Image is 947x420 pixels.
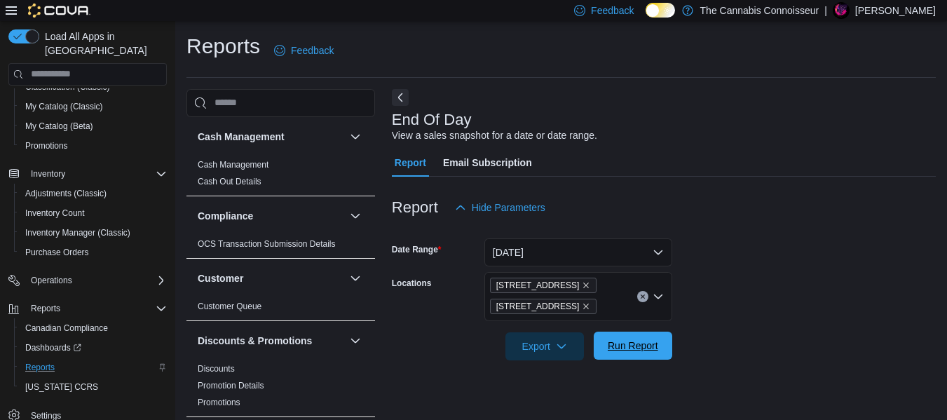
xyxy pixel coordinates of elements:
span: Canadian Compliance [20,320,167,337]
label: Date Range [392,244,442,255]
button: Export [505,332,584,360]
p: The Cannabis Connoisseur [700,2,819,19]
a: Reports [20,359,60,376]
button: Cash Management [198,130,344,144]
span: Email Subscription [443,149,532,177]
button: Operations [3,271,172,290]
button: Hide Parameters [449,194,551,222]
a: Cash Out Details [198,177,261,187]
button: Operations [25,272,78,289]
label: Locations [392,278,432,289]
span: Inventory [25,165,167,182]
span: 99 King St. [490,299,597,314]
h3: Customer [198,271,243,285]
span: Operations [25,272,167,289]
button: Promotions [14,136,172,156]
span: OCS Transaction Submission Details [198,238,336,250]
span: Dashboards [20,339,167,356]
div: Discounts & Promotions [186,360,375,416]
div: View a sales snapshot for a date or date range. [392,128,597,143]
span: Cash Out Details [198,176,261,187]
span: Canadian Compliance [25,323,108,334]
span: Discounts [198,363,235,374]
span: Feedback [591,4,634,18]
button: Purchase Orders [14,243,172,262]
a: Promotion Details [198,381,264,391]
h1: Reports [186,32,260,60]
button: Clear input [637,291,648,302]
h3: Cash Management [198,130,285,144]
div: Customer [186,298,375,320]
span: Adjustments (Classic) [25,188,107,199]
button: Discounts & Promotions [347,332,364,349]
span: My Catalog (Beta) [20,118,167,135]
span: Inventory Manager (Classic) [20,224,167,241]
button: [US_STATE] CCRS [14,377,172,397]
span: Dashboards [25,342,81,353]
h3: End Of Day [392,111,472,128]
span: Reports [20,359,167,376]
h3: Discounts & Promotions [198,334,312,348]
button: [DATE] [484,238,672,266]
span: Load All Apps in [GEOGRAPHIC_DATA] [39,29,167,57]
a: Dashboards [20,339,87,356]
button: Customer [198,271,344,285]
span: Inventory [31,168,65,179]
a: Dashboards [14,338,172,358]
button: Inventory Manager (Classic) [14,223,172,243]
a: Promotions [198,398,240,407]
button: My Catalog (Classic) [14,97,172,116]
button: My Catalog (Beta) [14,116,172,136]
span: Promotion Details [198,380,264,391]
span: Hide Parameters [472,201,545,215]
button: Next [392,89,409,106]
img: Cova [28,4,90,18]
button: Discounts & Promotions [198,334,344,348]
p: [PERSON_NAME] [855,2,936,19]
button: Reports [25,300,66,317]
div: Cash Management [186,156,375,196]
a: Customer Queue [198,302,261,311]
span: Purchase Orders [20,244,167,261]
span: Inventory Count [25,208,85,219]
span: Run Report [608,339,658,353]
button: Remove 99 King St. from selection in this group [582,302,590,311]
a: OCS Transaction Submission Details [198,239,336,249]
a: Inventory Count [20,205,90,222]
span: [STREET_ADDRESS] [496,278,580,292]
span: Cash Management [198,159,268,170]
a: Discounts [198,364,235,374]
a: Promotions [20,137,74,154]
a: Cash Management [198,160,268,170]
span: Reports [31,303,60,314]
button: Compliance [198,209,344,223]
span: [STREET_ADDRESS] [496,299,580,313]
span: Purchase Orders [25,247,89,258]
a: Adjustments (Classic) [20,185,112,202]
a: Purchase Orders [20,244,95,261]
span: My Catalog (Classic) [25,101,103,112]
span: Inventory Manager (Classic) [25,227,130,238]
button: Compliance [347,208,364,224]
div: Compliance [186,236,375,258]
button: Inventory [25,165,71,182]
h3: Compliance [198,209,253,223]
a: Inventory Manager (Classic) [20,224,136,241]
button: Open list of options [653,291,664,302]
span: Promotions [20,137,167,154]
button: Reports [3,299,172,318]
a: Feedback [268,36,339,65]
span: My Catalog (Classic) [20,98,167,115]
span: Operations [31,275,72,286]
button: Cash Management [347,128,364,145]
button: Reports [14,358,172,377]
span: Adjustments (Classic) [20,185,167,202]
button: Customer [347,270,364,287]
span: Report [395,149,426,177]
span: Reports [25,362,55,373]
span: My Catalog (Beta) [25,121,93,132]
span: Promotions [198,397,240,408]
span: Feedback [291,43,334,57]
p: | [824,2,827,19]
